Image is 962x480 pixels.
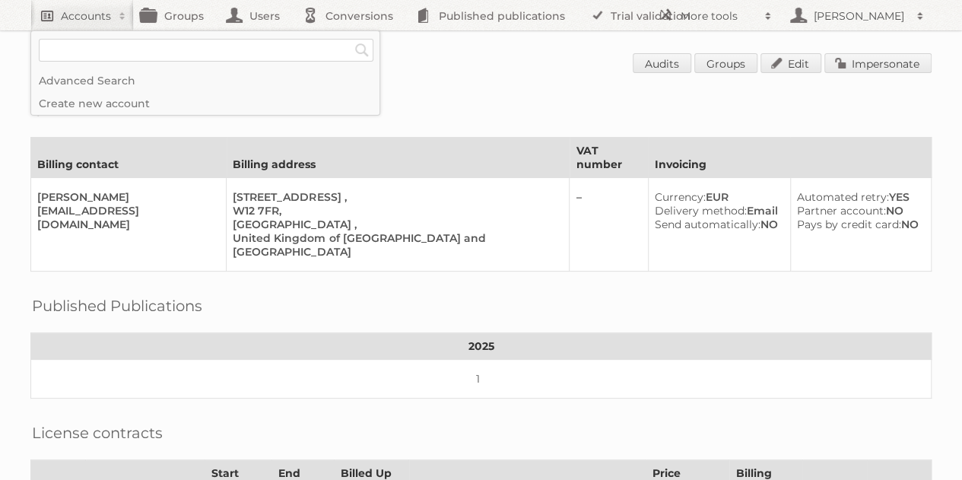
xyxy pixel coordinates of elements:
div: [EMAIL_ADDRESS][DOMAIN_NAME] [37,204,214,231]
th: Billing contact [31,138,227,178]
span: Automated retry: [797,190,889,204]
span: Partner account: [797,204,886,218]
div: NO [797,218,919,231]
a: Advanced Search [31,69,379,92]
h2: Published Publications [32,294,202,317]
a: Groups [694,53,757,73]
div: [PERSON_NAME] [37,190,214,204]
div: [GEOGRAPHIC_DATA] , [233,218,557,231]
div: YES [797,190,919,204]
span: Pays by credit card: [797,218,901,231]
a: Edit [760,53,821,73]
a: Audits [633,53,691,73]
div: NO [655,218,778,231]
div: [STREET_ADDRESS] , [233,190,557,204]
div: EUR [655,190,778,204]
div: NO [797,204,919,218]
h2: Accounts [61,8,111,24]
span: Currency: [655,190,706,204]
input: Search [351,39,373,62]
div: Email [655,204,778,218]
h2: More tools [681,8,757,24]
div: W12 7FR, [233,204,557,218]
th: Invoicing [648,138,931,178]
a: Impersonate [824,53,932,73]
h1: Account 93683: The White Company [30,53,932,76]
th: 2025 [31,333,932,360]
th: VAT number [570,138,649,178]
span: Delivery method: [655,204,747,218]
h2: [PERSON_NAME] [810,8,909,24]
h2: License contracts [32,421,163,444]
a: Create new account [31,92,379,115]
td: – [570,178,649,272]
th: Billing address [227,138,570,178]
div: United Kingdom of [GEOGRAPHIC_DATA] and [GEOGRAPHIC_DATA] [233,231,557,259]
td: 1 [31,360,932,399]
span: Send automatically: [655,218,760,231]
